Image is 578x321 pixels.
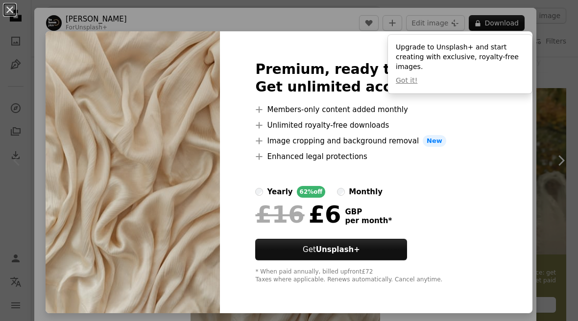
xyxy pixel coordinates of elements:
span: New [423,135,446,147]
div: yearly [267,186,292,198]
div: 62% off [297,186,326,198]
button: Got it! [396,76,417,86]
input: monthly [337,188,345,196]
input: yearly62%off [255,188,263,196]
span: GBP [345,207,392,216]
div: Upgrade to Unsplash+ and start creating with exclusive, royalty-free images. [388,35,532,93]
span: per month * [345,216,392,225]
button: GetUnsplash+ [255,239,407,260]
li: Members-only content added monthly [255,104,497,115]
span: £16 [255,202,304,227]
li: Unlimited royalty-free downloads [255,119,497,131]
div: £6 [255,202,341,227]
li: Enhanced legal protections [255,151,497,162]
li: Image cropping and background removal [255,135,497,147]
div: * When paid annually, billed upfront £72 Taxes where applicable. Renews automatically. Cancel any... [255,268,497,284]
div: monthly [349,186,383,198]
h2: Premium, ready to use images. Get unlimited access. [255,61,497,96]
img: premium_photo-1674747087104-516a4d6d316c [46,31,220,313]
strong: Unsplash+ [316,245,360,254]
